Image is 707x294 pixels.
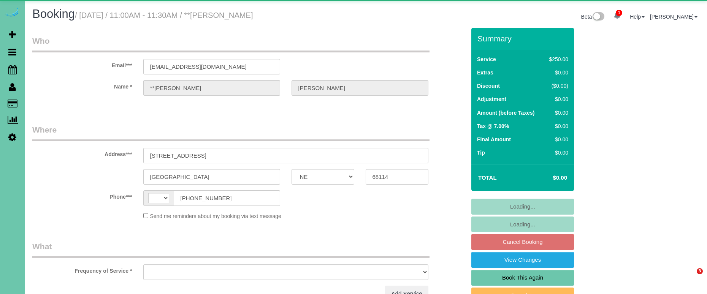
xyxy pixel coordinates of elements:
img: New interface [592,12,604,22]
span: 1 [616,10,622,16]
a: 1 [610,8,625,24]
div: $250.00 [546,55,568,63]
label: Tax @ 7.00% [477,122,509,130]
div: $0.00 [546,149,568,156]
legend: What [32,241,430,258]
span: 3 [697,268,703,274]
div: $0.00 [546,109,568,117]
div: $0.00 [546,69,568,76]
iframe: Intercom live chat [681,268,699,286]
span: Send me reminders about my booking via text message [150,213,281,219]
label: Discount [477,82,500,90]
a: Beta [581,14,605,20]
img: Automaid Logo [5,8,20,18]
div: ($0.00) [546,82,568,90]
small: / [DATE] / 11:00AM - 11:30AM / **[PERSON_NAME] [75,11,253,19]
legend: Who [32,35,430,52]
label: Tip [477,149,485,156]
h3: Summary [477,34,570,43]
label: Service [477,55,496,63]
div: $0.00 [546,122,568,130]
label: Name * [27,80,138,90]
div: $0.00 [546,95,568,103]
label: Final Amount [477,136,511,143]
a: [PERSON_NAME] [650,14,697,20]
strong: Total [478,174,497,181]
a: Book This Again [471,270,574,286]
div: $0.00 [546,136,568,143]
a: View Changes [471,252,574,268]
label: Adjustment [477,95,506,103]
label: Amount (before Taxes) [477,109,534,117]
span: Booking [32,7,75,21]
h4: $0.00 [530,175,567,181]
a: Help [630,14,645,20]
label: Extras [477,69,493,76]
label: Frequency of Service * [27,264,138,275]
legend: Where [32,124,430,141]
